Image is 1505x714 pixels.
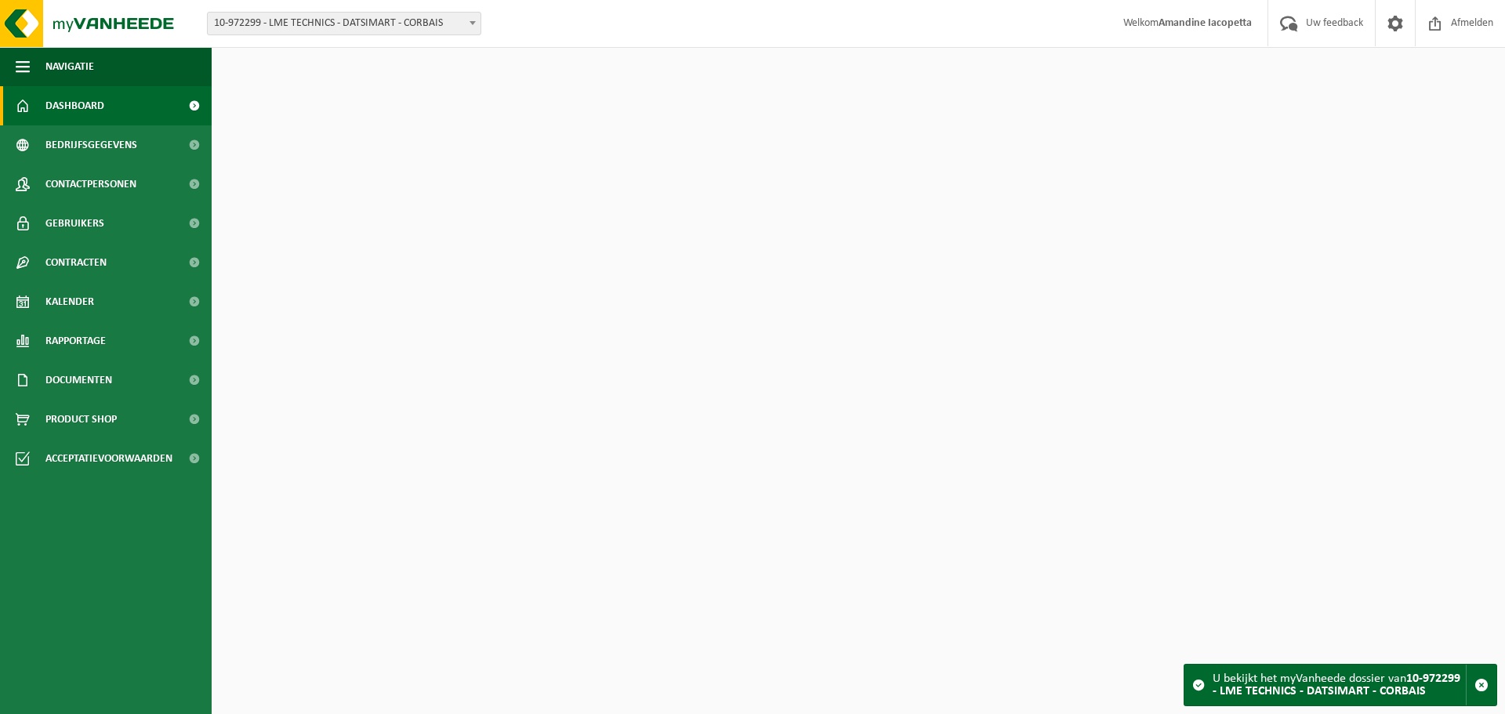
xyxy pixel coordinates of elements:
[208,13,481,34] span: 10-972299 - LME TECHNICS - DATSIMART - CORBAIS
[45,361,112,400] span: Documenten
[45,165,136,204] span: Contactpersonen
[45,439,172,478] span: Acceptatievoorwaarden
[45,125,137,165] span: Bedrijfsgegevens
[1213,665,1466,705] div: U bekijkt het myVanheede dossier van
[45,86,104,125] span: Dashboard
[45,400,117,439] span: Product Shop
[1159,17,1252,29] strong: Amandine Iacopetta
[207,12,481,35] span: 10-972299 - LME TECHNICS - DATSIMART - CORBAIS
[45,204,104,243] span: Gebruikers
[45,321,106,361] span: Rapportage
[45,47,94,86] span: Navigatie
[45,243,107,282] span: Contracten
[45,282,94,321] span: Kalender
[1213,672,1460,698] strong: 10-972299 - LME TECHNICS - DATSIMART - CORBAIS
